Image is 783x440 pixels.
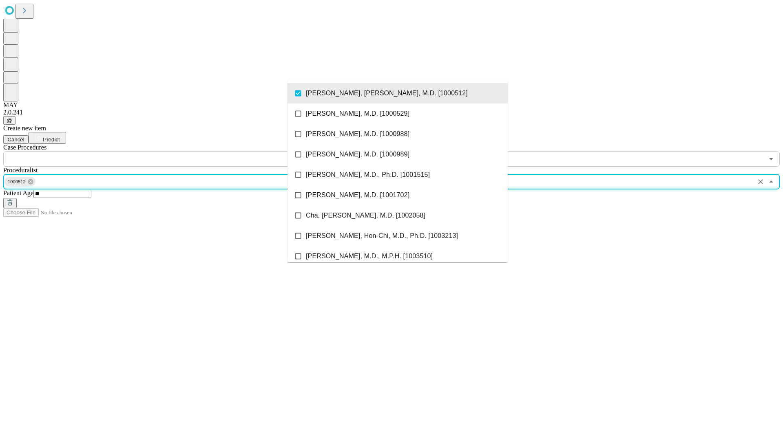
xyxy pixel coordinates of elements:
[306,88,468,98] span: [PERSON_NAME], [PERSON_NAME], M.D. [1000512]
[306,190,409,200] span: [PERSON_NAME], M.D. [1001702]
[3,135,29,144] button: Cancel
[3,125,46,132] span: Create new item
[765,153,777,165] button: Open
[3,101,780,109] div: MAY
[3,167,38,174] span: Proceduralist
[7,136,24,143] span: Cancel
[43,136,60,143] span: Predict
[306,170,430,180] span: [PERSON_NAME], M.D., Ph.D. [1001515]
[765,176,777,187] button: Close
[4,177,29,187] span: 1000512
[306,129,409,139] span: [PERSON_NAME], M.D. [1000988]
[3,109,780,116] div: 2.0.241
[306,231,458,241] span: [PERSON_NAME], Hon-Chi, M.D., Ph.D. [1003213]
[755,176,766,187] button: Clear
[4,177,35,187] div: 1000512
[306,211,425,220] span: Cha, [PERSON_NAME], M.D. [1002058]
[306,109,409,119] span: [PERSON_NAME], M.D. [1000529]
[29,132,66,144] button: Predict
[3,116,15,125] button: @
[3,144,46,151] span: Scheduled Procedure
[306,251,433,261] span: [PERSON_NAME], M.D., M.P.H. [1003510]
[7,117,12,123] span: @
[3,189,33,196] span: Patient Age
[306,150,409,159] span: [PERSON_NAME], M.D. [1000989]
